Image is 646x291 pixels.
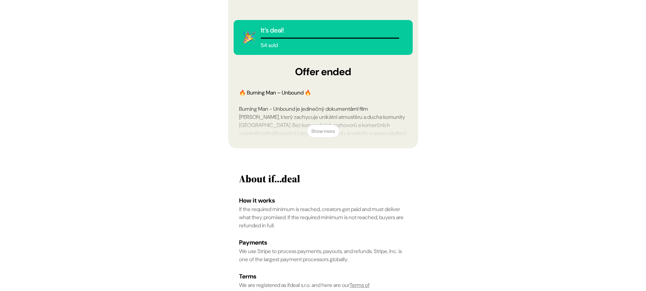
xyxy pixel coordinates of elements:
div: It’s deal! [261,25,399,35]
h3: Terms [239,272,407,281]
div: 🔥 Burning Man – Unbound 🔥 Burning Man - Unbound je jedinečný dokumentární film [PERSON_NAME], kte... [239,89,407,138]
p: If the required minimum is reached, creators get paid and must deliver what they promised. If the... [239,205,407,230]
h3: Payments [239,238,407,247]
h3: How it works [239,196,407,205]
div: Offer ended [239,66,407,78]
p: We use Stripe to process payments, payouts, and refunds. Stripe, Inc. is one of the largest payme... [239,247,407,264]
button: Show more [307,125,339,138]
div: 54 sold [261,25,407,49]
h2: About if…deal [239,173,407,185]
